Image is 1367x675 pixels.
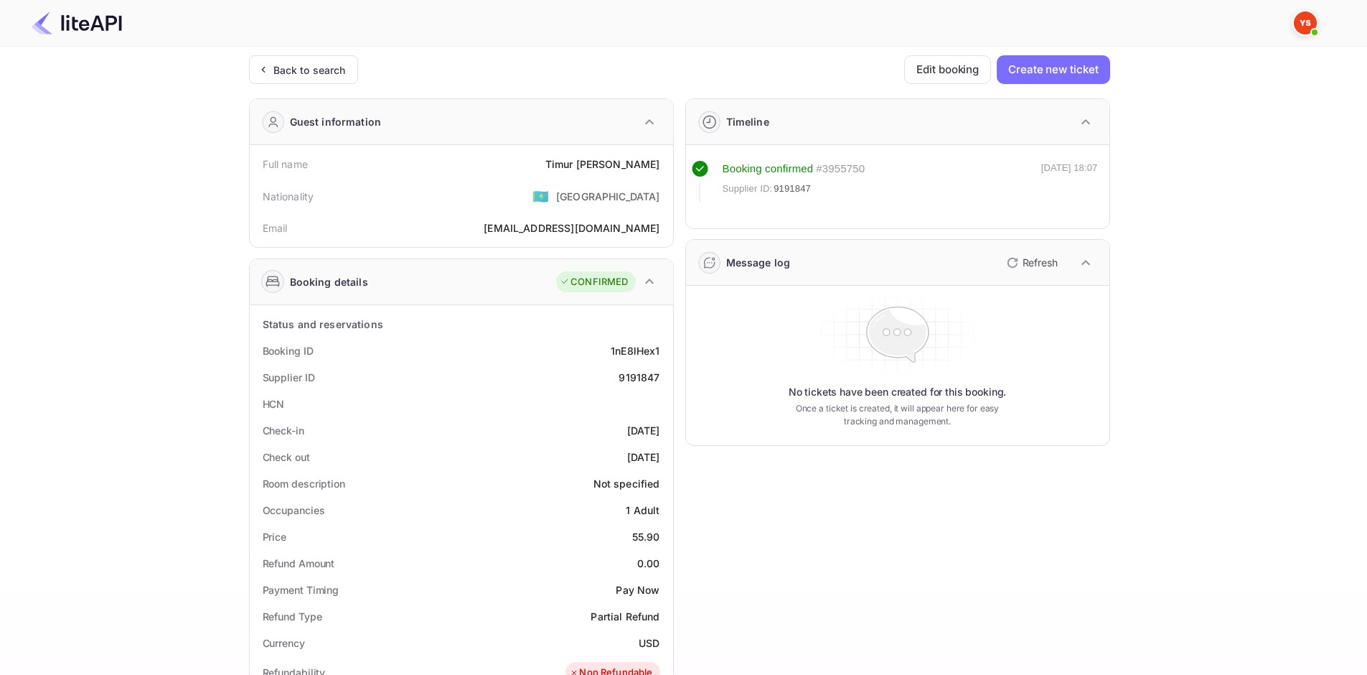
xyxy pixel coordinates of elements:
[263,636,305,651] div: Currency
[627,423,660,438] div: [DATE]
[263,423,304,438] div: Check-in
[726,114,769,129] div: Timeline
[816,161,865,177] div: # 3955750
[1294,11,1317,34] img: Yandex Support
[627,450,660,465] div: [DATE]
[263,609,322,624] div: Refund Type
[263,220,288,236] div: Email
[723,161,814,177] div: Booking confirmed
[723,182,773,196] span: Supplier ID:
[290,114,382,129] div: Guest information
[632,529,660,544] div: 55.90
[532,183,549,209] span: United States
[1023,255,1058,270] p: Refresh
[789,385,1007,399] p: No tickets have been created for this booking.
[556,189,660,204] div: [GEOGRAPHIC_DATA]
[263,317,383,332] div: Status and reservations
[998,251,1063,274] button: Refresh
[263,476,345,491] div: Room description
[626,503,659,518] div: 1 Adult
[263,396,285,411] div: HCN
[263,529,287,544] div: Price
[997,55,1109,84] button: Create new ticket
[591,609,659,624] div: Partial Refund
[263,370,315,385] div: Supplier ID
[560,275,628,289] div: CONFIRMED
[263,343,314,358] div: Booking ID
[904,55,991,84] button: Edit booking
[784,402,1011,428] p: Once a ticket is created, it will appear here for easy tracking and management.
[637,556,660,571] div: 0.00
[616,582,659,597] div: Pay Now
[263,556,335,571] div: Refund Amount
[263,582,339,597] div: Payment Timing
[263,157,308,172] div: Full name
[263,503,325,518] div: Occupancies
[726,255,791,270] div: Message log
[774,182,811,196] span: 9191847
[619,370,659,385] div: 9191847
[484,220,659,236] div: [EMAIL_ADDRESS][DOMAIN_NAME]
[1041,161,1098,202] div: [DATE] 18:07
[273,62,346,78] div: Back to search
[263,189,314,204] div: Nationality
[593,476,660,491] div: Not specified
[32,11,122,34] img: LiteAPI Logo
[263,450,310,465] div: Check out
[611,343,659,358] div: 1nE8lHex1
[545,157,660,172] div: Timur [PERSON_NAME]
[639,636,659,651] div: USD
[290,274,368,289] div: Booking details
